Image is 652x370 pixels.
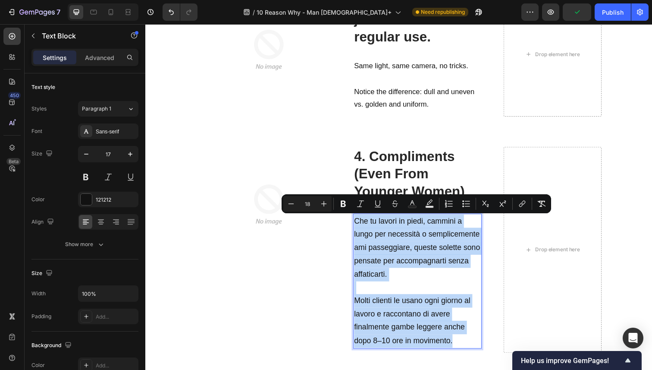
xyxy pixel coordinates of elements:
[65,240,105,249] div: Show more
[31,83,55,91] div: Text style
[213,63,342,89] p: Notice the difference: dull and uneven vs. golden and uniform.
[82,105,111,113] span: Paragraph 1
[213,197,342,260] span: Che tu lavori in piedi, cammini a lungo per necessità o semplicemente ami passeggiare, queste sol...
[6,158,21,165] div: Beta
[253,8,255,17] span: /
[31,290,46,297] div: Width
[31,361,45,369] div: Color
[521,357,623,365] span: Help us improve GemPages!
[56,7,60,17] p: 7
[31,340,73,351] div: Background
[595,3,631,21] button: Publish
[96,128,136,136] div: Sans-serif
[212,36,343,90] div: Rich Text Editor. Editing area: main
[213,126,342,180] p: ⁠⁠⁠⁠⁠⁠⁠
[31,148,54,160] div: Size
[96,313,136,321] div: Add...
[31,127,42,135] div: Font
[78,101,138,117] button: Paragraph 1
[31,237,138,252] button: Show more
[213,127,326,179] strong: 4. Compliments (Even From Younger Women)
[212,126,343,181] h2: Rich Text Editor. Editing area: main
[282,194,551,213] div: Editor contextual toolbar
[602,8,624,17] div: Publish
[78,286,138,301] input: Auto
[8,92,21,99] div: 450
[3,3,64,21] button: 7
[421,8,465,16] span: Need republishing
[213,278,332,328] span: Molti clienti le usano ogni giorno al lavoro e raccontano di avere finalmente gambe leggere anche...
[212,194,343,332] div: Rich Text Editor. Editing area: main
[96,196,136,204] div: 121212
[213,37,342,50] p: Same light, same camera, no tricks.
[31,105,47,113] div: Styles
[398,28,444,35] div: Drop element here
[398,227,444,234] div: Drop element here
[31,268,54,279] div: Size
[67,126,185,244] img: no-image-2048-5e88c1b20e087fb7bbe9a3771824e743c244f437e4f8ba93bbf7b11b53f7824c_large.gif
[257,8,392,17] span: 10 Reason Why - Man [DEMOGRAPHIC_DATA]+
[163,3,197,21] div: Undo/Redo
[43,53,67,62] p: Settings
[31,313,51,320] div: Padding
[42,31,115,41] p: Text Block
[31,216,56,228] div: Align
[85,53,114,62] p: Advanced
[96,362,136,370] div: Add...
[31,196,45,203] div: Color
[521,355,633,366] button: Show survey - Help us improve GemPages!
[623,328,643,348] div: Open Intercom Messenger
